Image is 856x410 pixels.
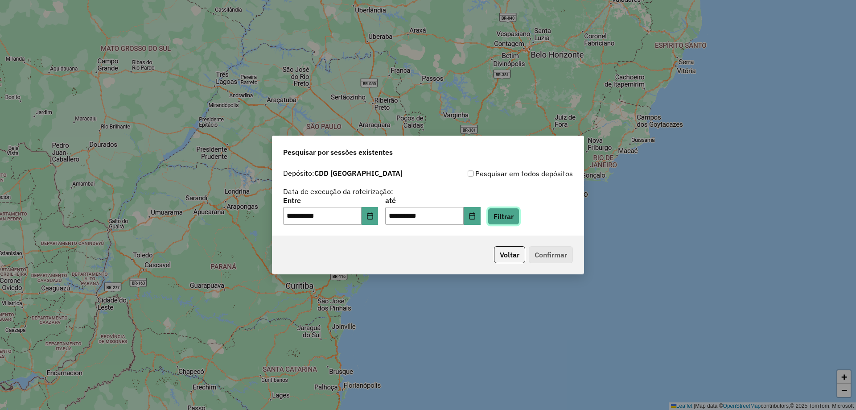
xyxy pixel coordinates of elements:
[283,195,378,206] label: Entre
[428,168,573,179] div: Pesquisar em todos depósitos
[314,169,403,178] strong: CDD [GEOGRAPHIC_DATA]
[283,186,393,197] label: Data de execução da roteirização:
[494,246,525,263] button: Voltar
[464,207,481,225] button: Choose Date
[385,195,480,206] label: até
[488,208,519,225] button: Filtrar
[283,147,393,157] span: Pesquisar por sessões existentes
[362,207,379,225] button: Choose Date
[283,168,403,178] label: Depósito:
